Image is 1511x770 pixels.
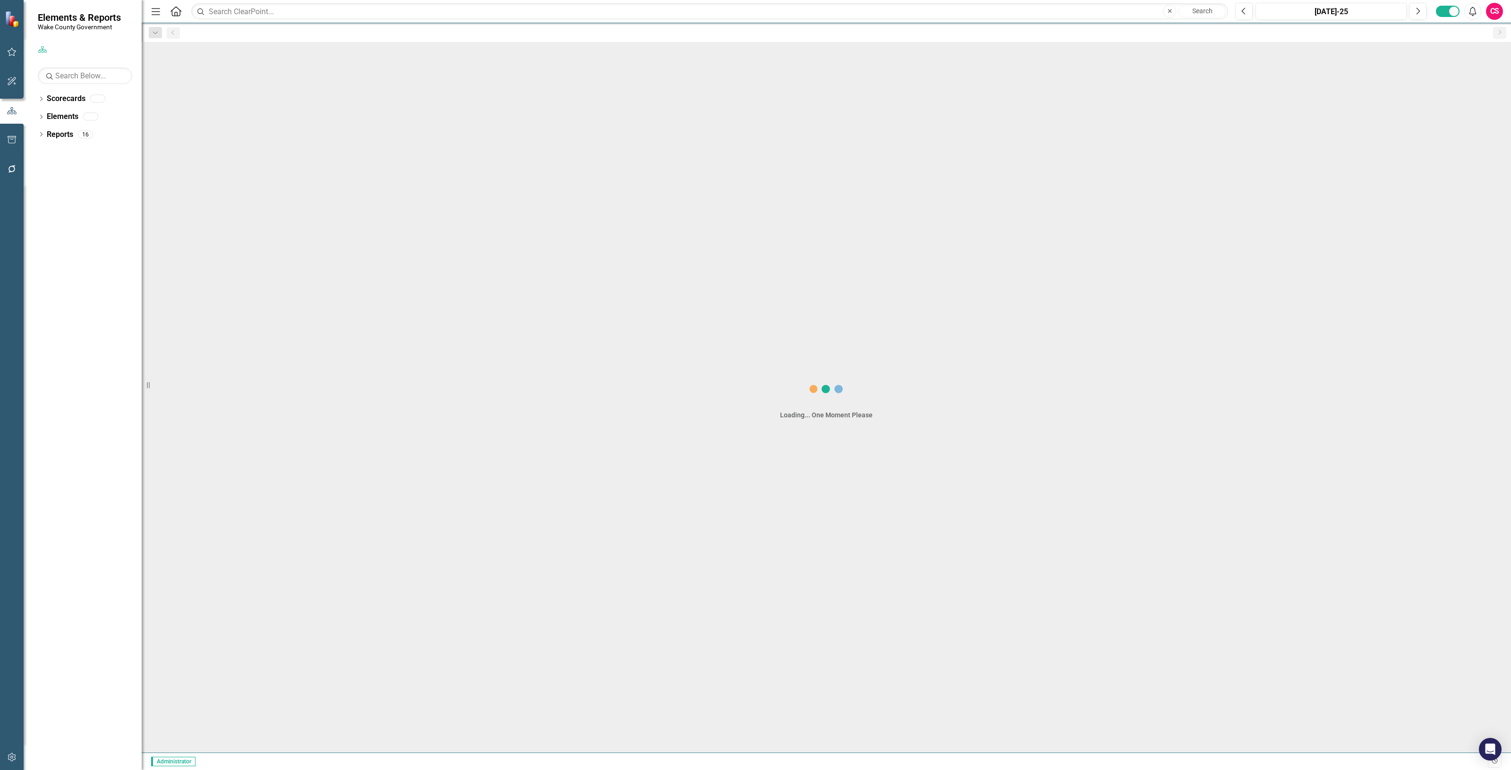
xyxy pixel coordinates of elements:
[1479,738,1502,761] div: Open Intercom Messenger
[47,111,78,122] a: Elements
[47,93,85,104] a: Scorecards
[5,10,22,27] img: ClearPoint Strategy
[1256,3,1407,20] button: [DATE]-25
[38,12,121,23] span: Elements & Reports
[1486,3,1503,20] button: CS
[780,410,873,420] div: Loading... One Moment Please
[151,757,195,766] span: Administrator
[47,129,73,140] a: Reports
[38,68,132,84] input: Search Below...
[78,130,93,138] div: 16
[1259,6,1403,17] div: [DATE]-25
[1179,5,1226,18] button: Search
[191,3,1228,20] input: Search ClearPoint...
[1192,7,1213,15] span: Search
[38,23,121,31] small: Wake County Government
